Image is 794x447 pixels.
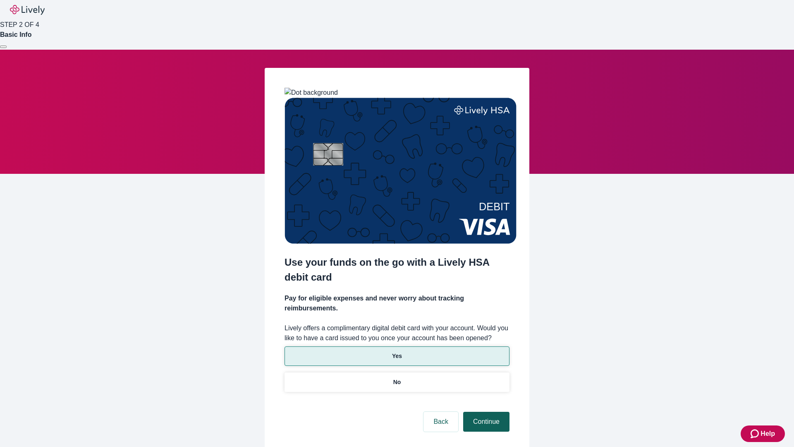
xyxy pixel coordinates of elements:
[423,412,458,432] button: Back
[285,293,509,313] h4: Pay for eligible expenses and never worry about tracking reimbursements.
[463,412,509,432] button: Continue
[761,429,775,439] span: Help
[10,5,45,15] img: Lively
[751,429,761,439] svg: Zendesk support icon
[392,352,402,360] p: Yes
[285,88,338,98] img: Dot background
[393,378,401,387] p: No
[285,346,509,366] button: Yes
[741,425,785,442] button: Zendesk support iconHelp
[285,98,517,244] img: Debit card
[285,372,509,392] button: No
[285,255,509,285] h2: Use your funds on the go with a Lively HSA debit card
[285,323,509,343] label: Lively offers a complimentary digital debit card with your account. Would you like to have a card...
